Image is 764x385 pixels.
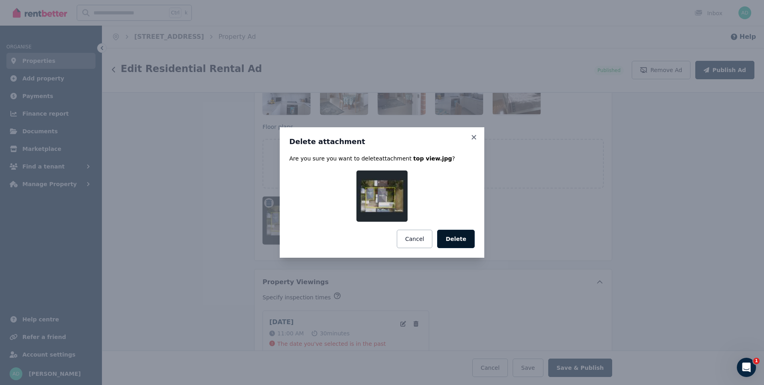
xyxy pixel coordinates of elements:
iframe: Intercom live chat [737,358,756,377]
span: top view.jpg [413,155,452,162]
p: Are you sure you want to delete attachment ? [289,154,475,162]
button: Delete [437,230,475,248]
button: Cancel [397,230,432,248]
span: 1 [753,358,760,364]
img: top view.jpg [356,170,408,222]
h3: Delete attachment [289,137,475,146]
